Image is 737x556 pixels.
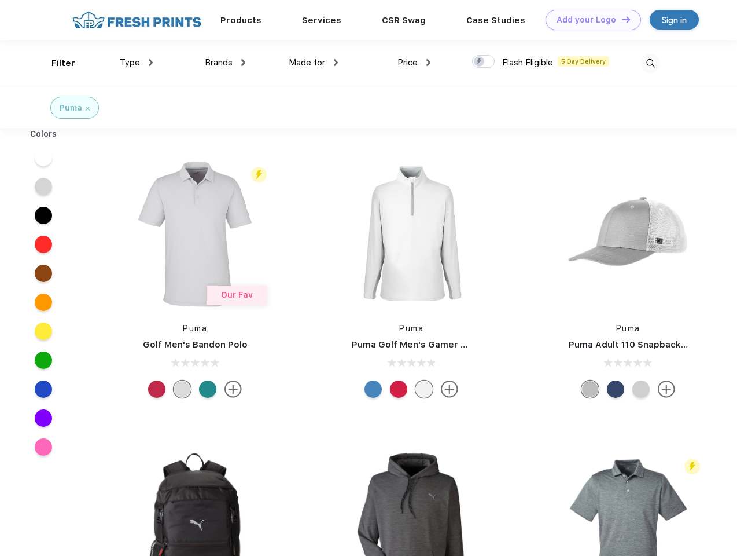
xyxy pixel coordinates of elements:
img: fo%20logo%202.webp [69,10,205,30]
img: filter_cancel.svg [86,107,90,111]
a: Products [220,15,261,25]
a: Services [302,15,341,25]
a: CSR Swag [382,15,426,25]
span: Brands [205,57,233,68]
img: DT [622,16,630,23]
img: more.svg [441,381,458,398]
img: flash_active_toggle.svg [684,459,700,474]
img: func=resize&h=266 [334,157,488,311]
a: Puma Golf Men's Gamer Golf Quarter-Zip [352,339,535,350]
div: Peacoat with Qut Shd [607,381,624,398]
img: more.svg [658,381,675,398]
a: Puma [183,324,207,333]
div: Ski Patrol [148,381,165,398]
img: more.svg [224,381,242,398]
div: Add your Logo [557,15,616,25]
span: Our Fav [221,290,253,299]
a: Puma [616,324,640,333]
div: Green Lagoon [199,381,216,398]
div: Bright White [415,381,433,398]
img: func=resize&h=266 [551,157,705,311]
div: Quarry with Brt Whit [581,381,599,398]
span: Type [120,57,140,68]
img: dropdown.png [149,59,153,66]
div: Bright Cobalt [364,381,382,398]
div: Quarry Brt Whit [632,381,650,398]
div: Ski Patrol [390,381,407,398]
div: Filter [51,57,75,70]
div: High Rise [174,381,191,398]
span: Price [397,57,418,68]
span: Flash Eligible [502,57,553,68]
img: desktop_search.svg [641,54,660,73]
img: func=resize&h=266 [118,157,272,311]
div: Colors [21,128,66,140]
div: Sign in [662,13,687,27]
span: 5 Day Delivery [558,56,609,67]
span: Made for [289,57,325,68]
a: Sign in [650,10,699,30]
a: Golf Men's Bandon Polo [143,339,248,350]
a: Puma [399,324,423,333]
img: dropdown.png [426,59,430,66]
img: flash_active_toggle.svg [251,167,267,182]
img: dropdown.png [334,59,338,66]
div: Puma [60,102,82,114]
img: dropdown.png [241,59,245,66]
